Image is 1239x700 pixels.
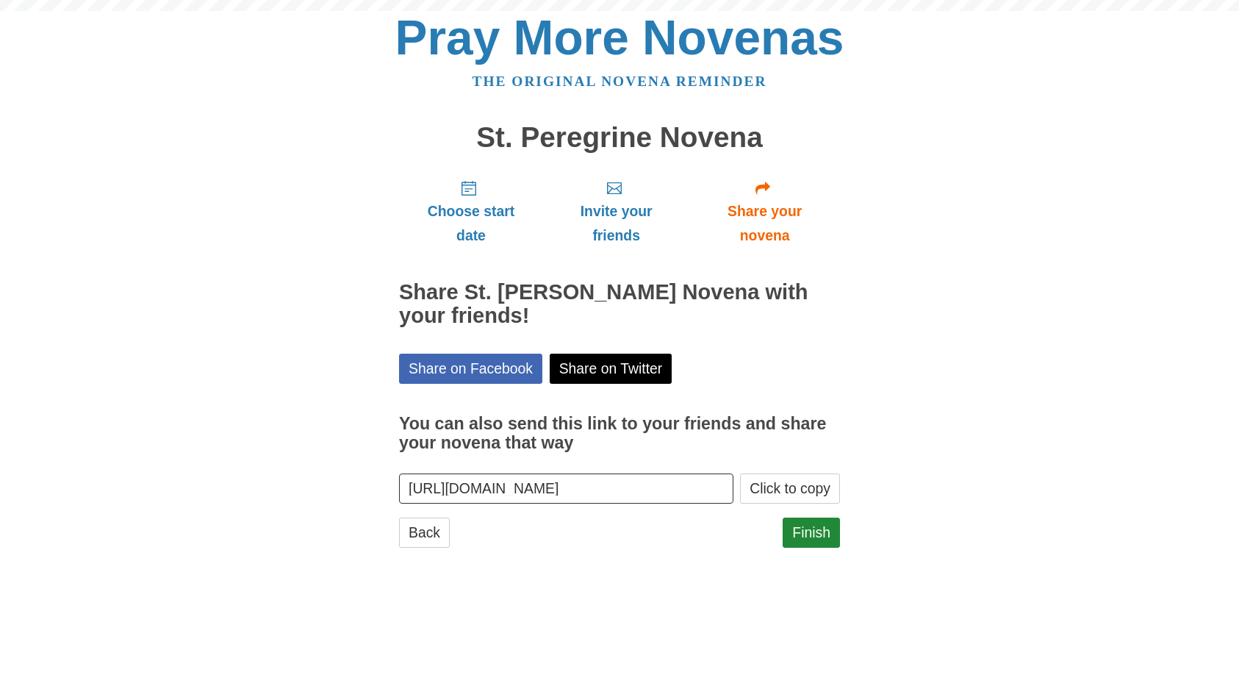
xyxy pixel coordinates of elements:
h1: St. Peregrine Novena [399,122,840,154]
button: Click to copy [740,474,840,504]
a: Share on Twitter [550,354,672,384]
a: The original novena reminder [473,74,767,89]
h2: Share St. [PERSON_NAME] Novena with your friends! [399,281,840,328]
a: Choose start date [399,168,543,255]
span: Choose start date [414,199,528,248]
h3: You can also send this link to your friends and share your novena that way [399,415,840,452]
a: Share your novena [689,168,840,255]
span: Invite your friends [558,199,675,248]
a: Back [399,518,450,548]
a: Finish [783,518,840,548]
a: Invite your friends [543,168,689,255]
span: Share your novena [704,199,825,248]
a: Pray More Novenas [395,10,844,65]
a: Share on Facebook [399,354,542,384]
